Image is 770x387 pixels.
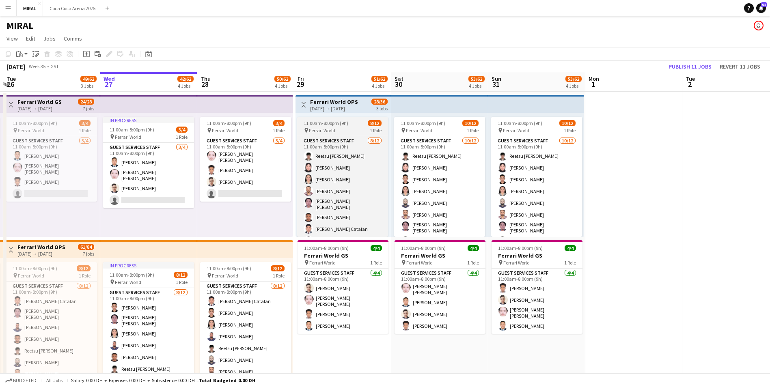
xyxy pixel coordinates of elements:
div: 11:00am-8:00pm (9h)8/12 Ferrari World1 RoleGuest Services Staff8/1211:00am-8:00pm (9h)Reetsu [PER... [297,117,388,237]
span: Mon [589,75,599,82]
div: Salary 0.00 DH + Expenses 0.00 DH + Subsistence 0.00 DH = [71,377,255,383]
span: Comms [64,35,82,42]
span: 11:00am-8:00pm (9h) [498,245,543,251]
span: 1 Role [467,127,479,133]
span: 11:00am-8:00pm (9h) [207,265,251,271]
span: 53/62 [468,76,485,82]
span: 1 Role [273,127,285,133]
span: Tue [686,75,695,82]
span: 1 Role [564,127,576,133]
span: 1 [587,80,599,89]
app-job-card: 11:00am-8:00pm (9h)8/12 Ferrari World1 RoleGuest Services Staff8/1211:00am-8:00pm (9h)[PERSON_NAM... [6,262,97,382]
span: 27 [102,80,115,89]
app-card-role: Guest Services Staff3/411:00am-8:00pm (9h)[PERSON_NAME][PERSON_NAME] [PERSON_NAME][PERSON_NAME] [6,136,97,202]
span: 8/12 [77,265,91,271]
div: 11:00am-8:00pm (9h)10/12 Ferrari World1 RoleGuest Services Staff10/1211:00am-8:00pm (9h)Reetsu [P... [394,117,485,237]
span: 10/12 [462,120,479,126]
span: Ferrari World [18,273,44,279]
h3: Ferrari World GS [492,252,582,259]
h3: Ferrari World GS [395,252,485,259]
span: 49/62 [80,76,97,82]
app-card-role: Guest Services Staff10/1211:00am-8:00pm (9h)Reetsu [PERSON_NAME][PERSON_NAME][PERSON_NAME][PERSON... [394,136,485,296]
div: In progress [103,262,194,269]
span: 42/62 [177,76,194,82]
app-card-role: Guest Services Staff4/411:00am-8:00pm (9h)[PERSON_NAME][PERSON_NAME][PERSON_NAME] [PERSON_NAME][P... [492,269,582,334]
span: 8/12 [271,265,285,271]
span: Budgeted [13,378,37,383]
app-job-card: 11:00am-8:00pm (9h)3/4 Ferrari World1 RoleGuest Services Staff3/411:00am-8:00pm (9h)[PERSON_NAME]... [6,117,97,202]
app-job-card: 11:00am-8:00pm (9h)10/12 Ferrari World1 RoleGuest Services Staff10/1211:00am-8:00pm (9h)Reetsu [P... [491,117,582,237]
div: 4 Jobs [372,83,387,89]
span: Ferrari World [309,127,335,133]
span: 50/62 [274,76,291,82]
span: 51/62 [371,76,388,82]
span: 10/12 [559,120,576,126]
span: 11:00am-8:00pm (9h) [110,272,154,278]
span: Week 35 [27,63,47,69]
app-card-role: Guest Services Staff8/1211:00am-8:00pm (9h)Reetsu [PERSON_NAME][PERSON_NAME][PERSON_NAME][PERSON_... [297,136,388,296]
div: 7 jobs [83,105,94,112]
a: Comms [60,33,85,44]
app-card-role: Guest Services Staff3/411:00am-8:00pm (9h)[PERSON_NAME][PERSON_NAME] [PERSON_NAME][PERSON_NAME] [103,143,194,208]
h1: MIRAL [6,19,33,32]
span: Ferrari World [406,260,433,266]
span: 11:00am-8:00pm (9h) [304,120,348,126]
span: 30 [393,80,403,89]
a: 51 [756,3,766,13]
span: 26 [5,80,16,89]
span: 61/84 [78,244,94,250]
span: 4/4 [371,245,382,251]
span: Ferrari World [115,279,141,285]
div: In progress [103,117,194,123]
span: Ferrari World [212,127,238,133]
button: Revert 11 jobs [716,61,764,72]
span: 11:00am-8:00pm (9h) [401,120,445,126]
div: [DATE] → [DATE] [17,251,65,257]
div: [DATE] → [DATE] [17,105,62,112]
a: Edit [23,33,39,44]
span: Wed [104,75,115,82]
app-card-role: Guest Services Staff10/1211:00am-8:00pm (9h)Reetsu [PERSON_NAME][PERSON_NAME][PERSON_NAME][PERSON... [491,136,582,296]
span: 1 Role [176,279,188,285]
app-job-card: In progress11:00am-8:00pm (9h)8/12 Ferrari World1 RoleGuest Services Staff8/1211:00am-8:00pm (9h)... [103,262,194,382]
span: View [6,35,18,42]
app-user-avatar: Kate Oliveros [754,21,764,30]
span: Ferrari World [18,127,44,133]
app-card-role: Guest Services Staff4/411:00am-8:00pm (9h)[PERSON_NAME][PERSON_NAME] [PERSON_NAME][PERSON_NAME][P... [298,269,388,334]
span: 8/12 [174,272,188,278]
span: Ferrari World [115,134,141,140]
div: GST [50,63,59,69]
app-job-card: 11:00am-8:00pm (9h)8/12 Ferrari World1 RoleGuest Services Staff8/1211:00am-8:00pm (9h)[PERSON_NAM... [200,262,291,382]
button: Coca Coca Arena 2025 [43,0,102,16]
app-job-card: 11:00am-8:00pm (9h)4/4Ferrari World GS Ferrari World1 RoleGuest Services Staff4/411:00am-8:00pm (... [492,240,582,334]
div: 4 Jobs [178,83,193,89]
span: 11:00am-8:00pm (9h) [304,245,349,251]
span: 51 [761,2,767,7]
button: Budgeted [4,376,38,385]
span: 11:00am-8:00pm (9h) [110,127,154,133]
div: 4 Jobs [566,83,581,89]
span: 11:00am-8:00pm (9h) [13,265,57,271]
span: Ferrari World [503,127,529,133]
div: 3 jobs [376,105,388,112]
span: 11:00am-8:00pm (9h) [498,120,542,126]
app-job-card: 11:00am-8:00pm (9h)4/4Ferrari World GS Ferrari World1 RoleGuest Services Staff4/411:00am-8:00pm (... [298,240,388,334]
span: Thu [201,75,211,82]
app-job-card: In progress11:00am-8:00pm (9h)3/4 Ferrari World1 RoleGuest Services Staff3/411:00am-8:00pm (9h)[P... [103,117,194,208]
span: 24/28 [78,99,94,105]
span: 3/4 [176,127,188,133]
div: 4 Jobs [275,83,290,89]
h3: Ferrari World GS [17,98,62,105]
div: 7 jobs [83,250,94,257]
app-job-card: 11:00am-8:00pm (9h)3/4 Ferrari World1 RoleGuest Services Staff3/411:00am-8:00pm (9h)[PERSON_NAME]... [200,117,291,202]
span: Sat [395,75,403,82]
span: Jobs [43,35,56,42]
span: 1 Role [79,273,91,279]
